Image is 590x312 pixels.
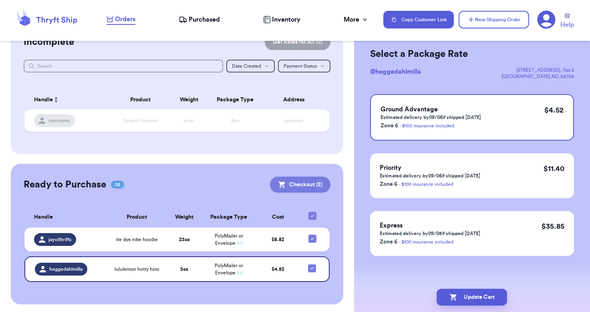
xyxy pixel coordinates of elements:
[107,207,167,227] th: Product
[215,263,243,275] span: PolyMailer or Envelope ✉️
[167,207,202,227] th: Weight
[48,117,70,124] span: username
[123,118,158,123] span: Striped Sweater
[232,64,261,68] span: Date Created
[110,90,171,109] th: Product
[380,222,403,229] span: Express
[270,177,330,193] button: Checkout (2)
[24,36,74,48] h2: Incomplete
[272,267,284,272] span: $ 4.52
[380,165,401,171] span: Priority
[215,233,243,246] span: PolyMailer or Envelope ✉️
[180,267,188,272] strong: 3 oz
[383,11,454,28] button: Copy Customer Link
[459,11,529,28] button: New Shipping Order
[399,240,453,244] a: - $100 insurance included
[202,207,256,227] th: Package Type
[34,213,53,221] span: Handle
[111,181,124,189] span: 02
[34,96,53,104] span: Handle
[544,163,564,174] p: $ 11.40
[344,15,369,24] div: More
[381,106,438,113] span: Ground Advantage
[542,221,564,232] p: $ 35.85
[115,266,159,272] span: lululemon hotty hots
[437,289,507,306] button: Update Cart
[265,34,330,50] button: Get Rates for All (0)
[381,123,398,129] span: Zone 6
[380,230,480,237] p: Estimated delivery by 09/05 if shipped [DATE]
[272,237,284,242] span: $ 8.82
[116,236,158,243] span: tie dye nike hoodie
[370,68,421,75] span: @ heggedahlmilla
[380,181,397,187] span: Zone 6
[501,73,574,80] div: [GEOGRAPHIC_DATA] , ND , 58704
[24,60,224,72] input: Search
[544,105,564,116] p: $ 4.52
[370,48,574,60] h2: Select a Package Rate
[560,13,574,30] a: Help
[560,20,574,30] span: Help
[183,118,195,123] span: xx oz
[380,173,480,179] p: Estimated delivery by 09/06 if shipped [DATE]
[256,207,300,227] th: Cost
[226,60,275,72] button: Date Created
[179,237,190,242] strong: 23 oz
[284,118,303,123] span: xxxxxxxx
[115,14,135,24] span: Orders
[48,236,71,243] span: jaycithrifts
[171,90,208,109] th: Weight
[399,182,453,187] a: - $100 insurance included
[284,64,317,68] span: Payment Status
[263,15,300,24] a: Inventory
[189,15,220,24] span: Purchased
[380,239,397,245] span: Zone 6
[207,90,262,109] th: Package Type
[278,60,330,72] button: Payment Status
[53,95,59,105] button: Sort ascending
[400,123,454,128] a: - $100 insurance included
[231,118,239,123] span: Box
[272,15,300,24] span: Inventory
[381,114,481,121] p: Estimated delivery by 09/06 if shipped [DATE]
[501,67,574,73] div: [STREET_ADDRESS] , Apt 2
[179,15,220,24] a: Purchased
[49,266,83,272] span: heggedahlmilla
[107,14,135,25] a: Orders
[24,178,106,191] h2: Ready to Purchase
[262,90,330,109] th: Address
